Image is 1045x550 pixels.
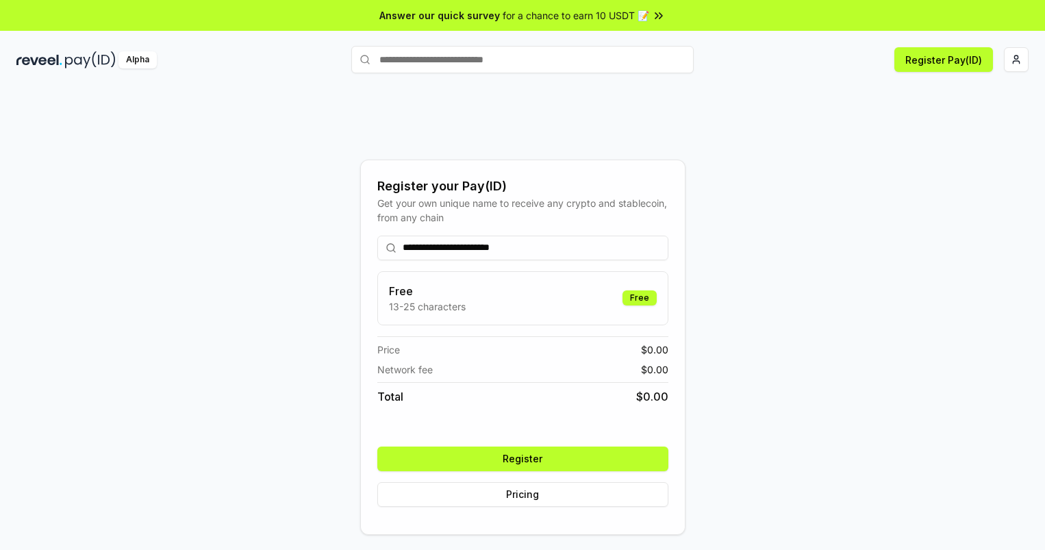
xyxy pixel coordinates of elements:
[16,51,62,68] img: reveel_dark
[389,299,466,314] p: 13-25 characters
[641,362,668,377] span: $ 0.00
[377,362,433,377] span: Network fee
[636,388,668,405] span: $ 0.00
[377,342,400,357] span: Price
[377,196,668,225] div: Get your own unique name to receive any crypto and stablecoin, from any chain
[389,283,466,299] h3: Free
[503,8,649,23] span: for a chance to earn 10 USDT 📝
[894,47,993,72] button: Register Pay(ID)
[377,388,403,405] span: Total
[377,177,668,196] div: Register your Pay(ID)
[377,447,668,471] button: Register
[379,8,500,23] span: Answer our quick survey
[641,342,668,357] span: $ 0.00
[377,482,668,507] button: Pricing
[118,51,157,68] div: Alpha
[622,290,657,305] div: Free
[65,51,116,68] img: pay_id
